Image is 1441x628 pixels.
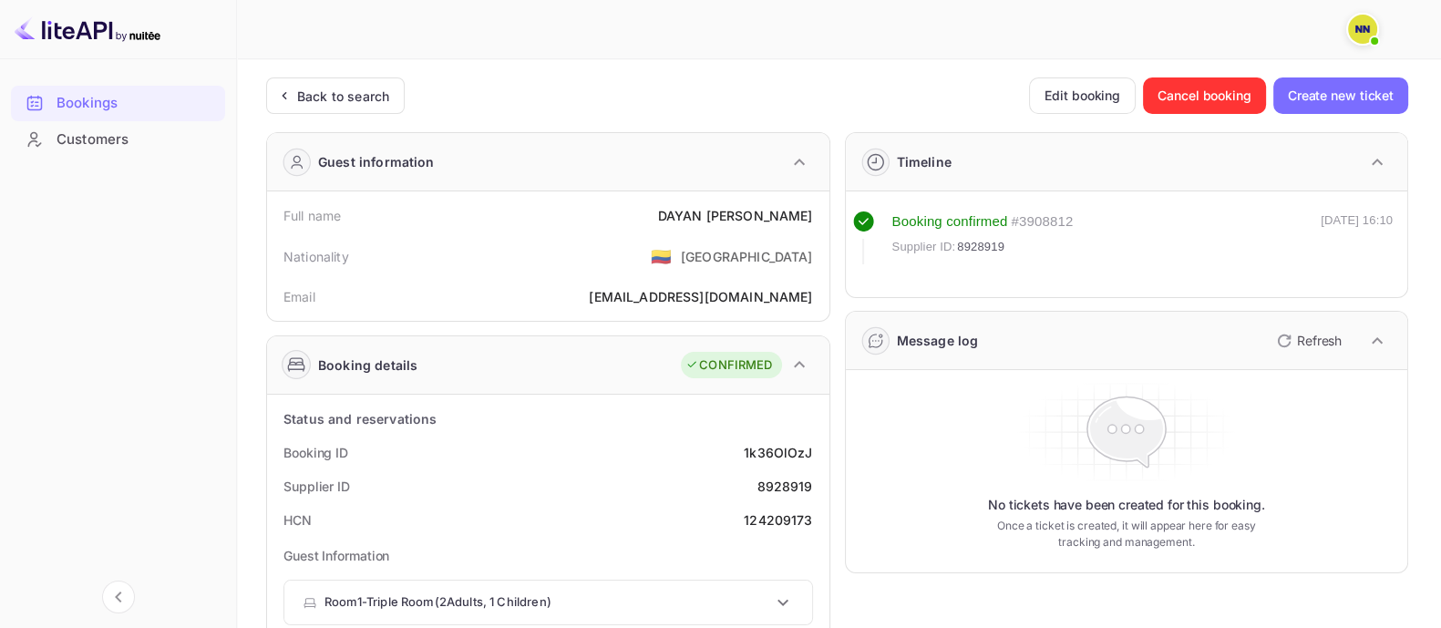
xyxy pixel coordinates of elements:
[102,581,135,613] button: Collapse navigation
[1273,77,1408,114] button: Create new ticket
[1011,211,1073,232] div: # 3908812
[681,247,813,266] div: [GEOGRAPHIC_DATA]
[651,240,672,273] span: United States
[318,152,435,171] div: Guest information
[897,152,952,171] div: Timeline
[57,129,216,150] div: Customers
[324,593,551,612] p: Room 1 - Triple Room ( 2 Adults , 1 Children )
[988,496,1265,514] p: No tickets have been created for this booking.
[283,546,813,565] p: Guest Information
[892,211,1008,232] div: Booking confirmed
[1266,326,1349,355] button: Refresh
[283,510,312,530] div: HCN
[297,87,389,106] div: Back to search
[11,122,225,156] a: Customers
[11,86,225,121] div: Bookings
[283,206,341,225] div: Full name
[1143,77,1266,114] button: Cancel booking
[283,409,437,428] div: Status and reservations
[658,206,813,225] div: DAYAN [PERSON_NAME]
[57,93,216,114] div: Bookings
[11,86,225,119] a: Bookings
[1348,15,1377,44] img: N/A N/A
[892,238,956,256] span: Supplier ID:
[685,356,772,375] div: CONFIRMED
[15,15,160,44] img: LiteAPI logo
[757,477,812,496] div: 8928919
[283,247,349,266] div: Nationality
[1029,77,1136,114] button: Edit booking
[318,355,417,375] div: Booking details
[976,518,1277,551] p: Once a ticket is created, it will appear here for easy tracking and management.
[957,238,1004,256] span: 8928919
[284,581,812,624] div: Room1-Triple Room(2Adults, 1 Children)
[897,331,979,350] div: Message log
[1297,331,1342,350] p: Refresh
[744,510,812,530] div: 124209173
[744,443,812,462] div: 1k36OlOzJ
[11,122,225,158] div: Customers
[283,443,348,462] div: Booking ID
[283,477,350,496] div: Supplier ID
[1321,211,1393,264] div: [DATE] 16:10
[283,287,315,306] div: Email
[589,287,812,306] div: [EMAIL_ADDRESS][DOMAIN_NAME]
